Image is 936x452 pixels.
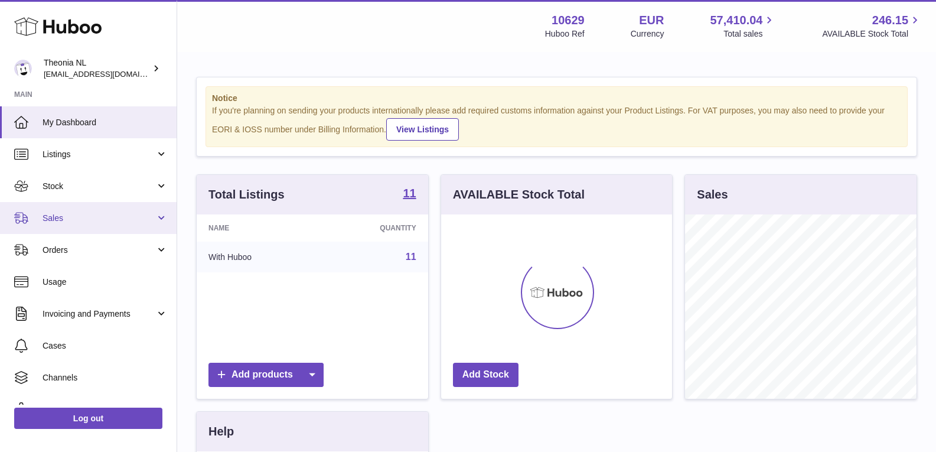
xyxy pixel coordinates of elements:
h3: AVAILABLE Stock Total [453,187,585,203]
div: If you're planning on sending your products internationally please add required customs informati... [212,105,901,141]
span: [EMAIL_ADDRESS][DOMAIN_NAME] [44,69,174,79]
span: Cases [43,340,168,352]
span: AVAILABLE Stock Total [822,28,922,40]
span: Listings [43,149,155,160]
span: Invoicing and Payments [43,308,155,320]
span: 246.15 [872,12,908,28]
strong: 11 [403,187,416,199]
a: Add Stock [453,363,518,387]
span: My Dashboard [43,117,168,128]
span: Total sales [723,28,776,40]
a: View Listings [386,118,459,141]
img: info@wholesomegoods.eu [14,60,32,77]
th: Name [197,214,319,242]
span: Stock [43,181,155,192]
td: With Huboo [197,242,319,272]
a: 11 [406,252,416,262]
strong: Notice [212,93,901,104]
strong: EUR [639,12,664,28]
h3: Total Listings [208,187,285,203]
div: Huboo Ref [545,28,585,40]
span: Sales [43,213,155,224]
strong: 10629 [552,12,585,28]
div: Theonia NL [44,57,150,80]
a: 11 [403,187,416,201]
a: 57,410.04 Total sales [710,12,776,40]
span: Settings [43,404,168,415]
a: Log out [14,408,162,429]
h3: Sales [697,187,728,203]
span: Usage [43,277,168,288]
span: 57,410.04 [710,12,762,28]
th: Quantity [319,214,428,242]
h3: Help [208,424,234,440]
span: Channels [43,372,168,383]
a: Add products [208,363,324,387]
span: Orders [43,245,155,256]
div: Currency [631,28,664,40]
a: 246.15 AVAILABLE Stock Total [822,12,922,40]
